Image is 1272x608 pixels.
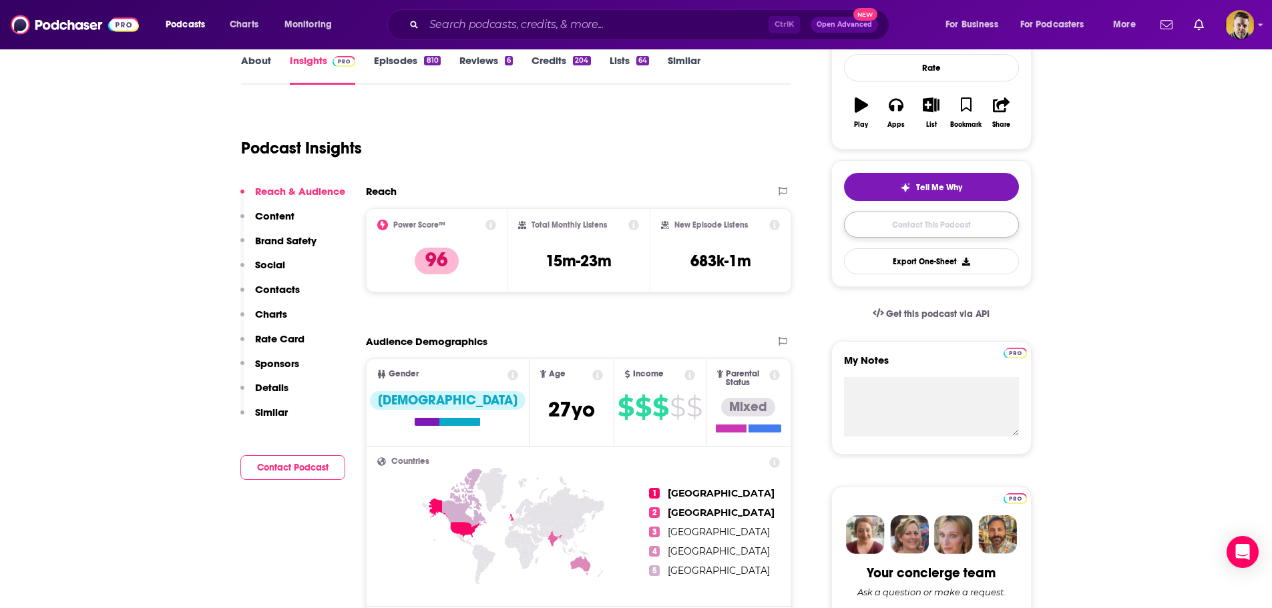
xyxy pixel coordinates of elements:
h2: Power Score™ [393,220,445,230]
div: List [926,121,937,129]
button: Details [240,381,288,406]
span: For Podcasters [1020,15,1084,34]
span: $ [652,396,668,418]
img: Podchaser Pro [1004,493,1027,504]
button: open menu [936,14,1015,35]
div: 64 [636,56,649,65]
a: Credits204 [532,54,590,85]
img: Jon Profile [978,515,1017,554]
a: Pro website [1004,491,1027,504]
span: Get this podcast via API [886,308,990,320]
span: 2 [649,507,660,518]
span: 5 [649,565,660,576]
span: Gender [389,370,419,378]
button: open menu [275,14,349,35]
div: Play [854,121,868,129]
span: [GEOGRAPHIC_DATA] [668,565,770,577]
h2: Total Monthly Listens [532,220,607,230]
button: Play [844,89,879,137]
div: 6 [505,56,513,65]
span: [GEOGRAPHIC_DATA] [668,507,775,519]
a: Episodes810 [374,54,440,85]
div: Open Intercom Messenger [1227,536,1259,568]
span: Parental Status [726,370,767,387]
a: About [241,54,271,85]
img: Jules Profile [934,515,973,554]
button: Brand Safety [240,234,316,259]
button: open menu [1012,14,1104,35]
span: Ctrl K [769,16,800,33]
span: Tell Me Why [916,182,962,193]
span: 1 [649,488,660,499]
p: Rate Card [255,332,304,345]
span: For Business [945,15,998,34]
p: Similar [255,406,288,418]
p: Contacts [255,283,300,296]
h2: Audience Demographics [366,335,487,348]
button: Reach & Audience [240,185,345,210]
p: Brand Safety [255,234,316,247]
span: 27 yo [548,396,595,422]
button: Charts [240,308,287,332]
p: Sponsors [255,357,299,370]
h2: New Episode Listens [674,220,748,230]
span: $ [618,396,634,418]
span: Podcasts [166,15,205,34]
span: Logged in as JohnMoore [1225,10,1255,39]
button: Apps [879,89,913,137]
button: Share [984,89,1018,137]
div: 204 [573,56,590,65]
div: Apps [887,121,905,129]
span: $ [686,396,702,418]
a: Show notifications dropdown [1189,13,1209,36]
a: Get this podcast via API [862,298,1001,330]
img: Podchaser Pro [1004,348,1027,358]
button: Export One-Sheet [844,248,1019,274]
button: Open AdvancedNew [811,17,878,33]
button: open menu [156,14,222,35]
h1: Podcast Insights [241,138,362,158]
span: Countries [391,457,429,466]
span: 3 [649,527,660,537]
div: Rate [844,54,1019,81]
a: InsightsPodchaser Pro [290,54,356,85]
button: Rate Card [240,332,304,357]
span: 4 [649,546,660,557]
span: More [1113,15,1136,34]
button: Similar [240,406,288,430]
span: $ [635,396,651,418]
div: Bookmark [950,121,982,129]
button: Sponsors [240,357,299,382]
h3: 683k-1m [690,251,751,271]
p: Details [255,381,288,394]
button: Contact Podcast [240,455,345,480]
button: Show profile menu [1225,10,1255,39]
p: Social [255,258,285,271]
button: tell me why sparkleTell Me Why [844,173,1019,201]
a: Show notifications dropdown [1155,13,1178,36]
a: Pro website [1004,346,1027,358]
span: [GEOGRAPHIC_DATA] [668,487,775,499]
img: User Profile [1225,10,1255,39]
div: 810 [424,56,440,65]
a: Reviews6 [459,54,513,85]
span: [GEOGRAPHIC_DATA] [668,545,770,557]
a: Charts [221,14,266,35]
div: Share [992,121,1010,129]
p: 96 [415,248,459,274]
span: [GEOGRAPHIC_DATA] [668,526,770,538]
img: Sydney Profile [846,515,885,554]
span: Monitoring [284,15,332,34]
span: Income [633,370,664,378]
h3: 15m-23m [546,251,612,271]
img: Podchaser - Follow, Share and Rate Podcasts [11,12,139,37]
button: Content [240,210,294,234]
span: Age [549,370,566,378]
a: Similar [668,54,700,85]
button: List [913,89,948,137]
img: tell me why sparkle [900,182,911,193]
img: Podchaser Pro [333,56,356,67]
a: Contact This Podcast [844,212,1019,238]
label: My Notes [844,354,1019,377]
